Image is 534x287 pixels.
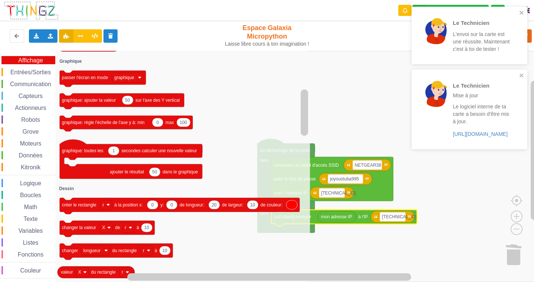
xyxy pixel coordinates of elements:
span: Couleur [19,267,42,274]
span: Entrées/Sorties [9,69,52,75]
span: Capteurs [17,93,44,99]
span: Variables [17,228,44,234]
text: 20 [212,202,217,208]
text: graphique: toutes les [62,148,103,153]
span: Communication [9,81,52,87]
span: Kitronik [20,164,42,170]
span: Affichage [17,57,44,63]
text: graphique [114,75,134,80]
text: changer la valeur [62,225,96,230]
text: de longueur: [179,202,204,208]
span: Fonctions [17,251,44,258]
span: Texte [22,216,39,222]
text: r [143,248,144,253]
text: 1 [112,148,115,153]
text: Dessin [59,186,74,191]
text: r [102,202,104,208]
span: Données [18,152,44,159]
text: changer [62,248,78,253]
div: Ta base fonctionne bien ! [412,5,489,16]
a: [URL][DOMAIN_NAME] [453,131,508,137]
text: de largeur: [222,202,243,208]
p: Le logiciel interne de ta carte a besoin d'être mis à jour. [453,103,511,125]
text: [TECHNICAL_ID] [321,190,356,196]
span: Logique [19,180,42,186]
text: r [122,270,123,275]
text: du rectangle [112,248,137,253]
text: 50 [152,169,157,175]
text: à la position x: [114,202,143,208]
img: thingz_logo.png [3,1,59,20]
text: max [165,120,174,125]
text: [wifi client] envoyer [274,214,311,219]
span: Actionneurs [14,105,47,111]
button: close [519,10,524,17]
button: close [519,72,524,79]
text: 10 [162,248,168,253]
text: 10 [250,202,255,208]
span: Robots [20,117,41,123]
text: Graphique [60,59,82,64]
p: Le Technicien [453,19,511,27]
text: ajouter le résultat [110,169,144,175]
span: Grove [22,128,40,135]
text: créer le rectangle [62,202,96,208]
span: Listes [22,239,40,246]
text: 10 [144,225,149,230]
text: graphique: règle l'échelle de l'axe y à: min [62,120,145,125]
text: X [78,270,81,275]
text: à [136,225,139,230]
text: 50 [125,98,130,103]
text: valeur [61,270,73,275]
text: 0 [156,120,159,125]
span: Boucles [19,192,42,198]
p: Mise à jour [453,92,511,99]
text: NETGEAR38 [355,163,382,168]
text: à l'IP [358,214,368,219]
text: 100 [179,120,187,125]
text: secondes calculer une nouvelle valeur [122,148,197,153]
text: de [115,225,120,230]
text: r [125,225,126,230]
text: X [102,225,105,230]
text: y: [161,202,164,208]
div: Laisse libre cours à ton imagination ! [222,41,313,47]
text: [TECHNICAL_ID] [382,214,416,219]
text: mon adresse IP [321,214,352,219]
text: sur l'axe des Y vertical [135,98,179,103]
p: L'envoi sur la carte est une réussite. Maintenant c'est à toi de tester ! [453,30,511,53]
text: de couleur: [261,202,283,208]
text: graphique: ajouter la valeur [62,98,116,103]
text: du rectangle [91,270,116,275]
text: à [155,248,157,253]
p: Le Technicien [453,82,511,89]
div: Espace Galaxia Micropython [222,24,313,47]
span: Moteurs [19,140,43,147]
text: 0 [151,202,154,208]
text: 0 [171,202,173,208]
span: Math [23,204,39,210]
text: joyoustuba995 [330,176,359,182]
text: dans le graphique [162,169,198,175]
text: longueur [83,248,100,253]
text: passer l'écran en mode [62,75,108,80]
